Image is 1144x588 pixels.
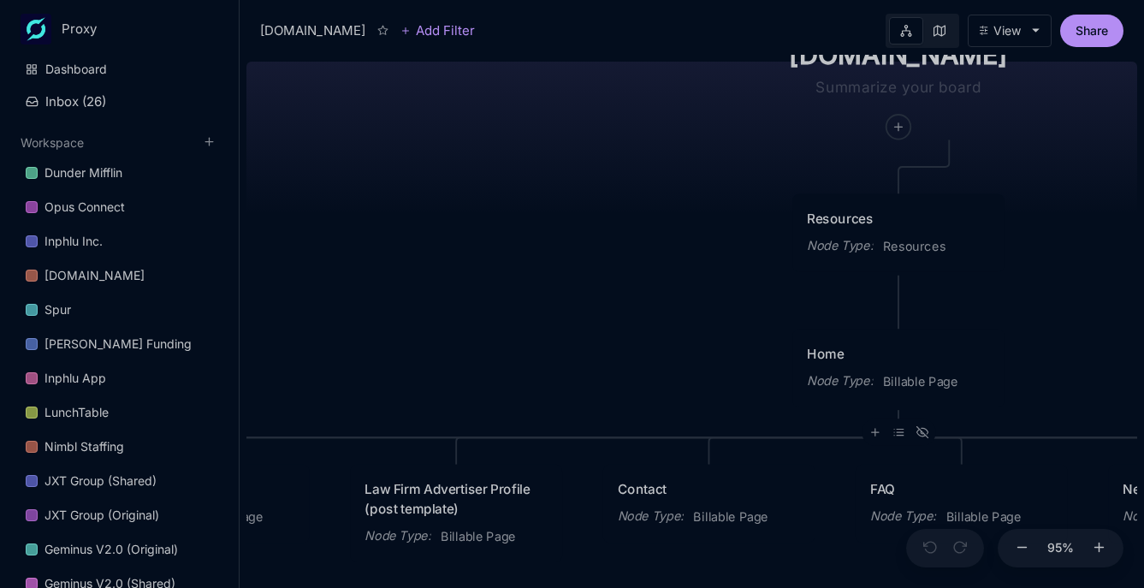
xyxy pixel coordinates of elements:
[693,508,768,527] span: Billable Page
[618,479,800,499] div: Contact
[870,507,936,526] div: Node Type :
[21,14,218,45] button: Proxy
[15,465,223,497] a: JXT Group (Shared)
[968,15,1052,47] button: View
[15,328,223,360] a: [PERSON_NAME] Funding
[188,508,264,527] span: Billable Page
[112,479,294,499] div: 50 States (with map)
[15,191,223,224] div: Opus Connect
[15,533,223,566] a: Geminus V2.0 (Original)
[44,505,159,526] div: JXT Group (Original)
[260,21,365,41] div: [DOMAIN_NAME]
[44,471,157,491] div: JXT Group (Shared)
[44,300,71,320] div: Spur
[62,21,191,37] div: Proxy
[15,362,223,395] a: Inphlu App
[15,259,223,292] a: [DOMAIN_NAME]
[15,259,223,293] div: [DOMAIN_NAME]
[365,526,430,546] div: Node Type :
[807,236,873,256] div: Node Type :
[400,21,475,41] button: Add Filter
[15,465,223,498] div: JXT Group (Shared)
[1060,15,1123,47] button: Share
[15,431,223,463] a: Nimbl Staffing
[791,193,1005,272] div: ResourcesNode Type:Resources
[44,539,178,560] div: Geminus V2.0 (Original)
[44,334,192,354] div: [PERSON_NAME] Funding
[15,396,223,429] a: LunchTable
[618,507,684,526] div: Node Type :
[44,197,125,217] div: Opus Connect
[15,225,223,258] a: Inphlu Inc.
[1040,529,1082,568] button: 95%
[15,431,223,464] div: Nimbl Staffing
[807,209,989,229] div: Resources
[15,191,223,223] a: Opus Connect
[883,237,945,257] span: Resources
[15,499,223,532] a: JXT Group (Original)
[44,265,145,286] div: [DOMAIN_NAME]
[15,533,223,567] div: Geminus V2.0 (Original)
[791,329,1005,408] div: HomeNode Type:Billable Page
[365,479,547,519] div: Law Firm Advertiser Profile (post template)
[15,53,223,86] a: Dashboard
[44,231,103,252] div: Inphlu Inc.
[602,464,816,543] div: ContactNode Type:Billable Page
[44,163,122,183] div: Dunder Mifflin
[441,527,516,547] span: Billable Page
[44,368,106,389] div: Inphlu App
[44,402,109,423] div: LunchTable
[993,24,1021,38] div: View
[15,499,223,532] div: JXT Group (Original)
[15,328,223,361] div: [PERSON_NAME] Funding
[15,294,223,326] a: Spur
[15,157,223,190] div: Dunder Mifflin
[349,464,563,563] div: Law Firm Advertiser Profile (post template)Node Type:Billable Page
[946,508,1022,527] span: Billable Page
[411,21,475,41] span: Add Filter
[44,437,124,457] div: Nimbl Staffing
[15,294,223,327] div: Spur
[807,371,873,391] div: Node Type :
[15,86,223,116] button: Inbox (26)
[870,479,1052,499] div: FAQ
[15,157,223,189] a: Dunder Mifflin
[855,464,1069,543] div: FAQNode Type:Billable Page
[21,135,84,150] button: Workspace
[15,362,223,395] div: Inphlu App
[807,344,989,364] div: Home
[883,372,958,392] span: Billable Page
[97,464,311,543] div: 50 States (with map)Billable Page
[15,225,223,258] div: Inphlu Inc.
